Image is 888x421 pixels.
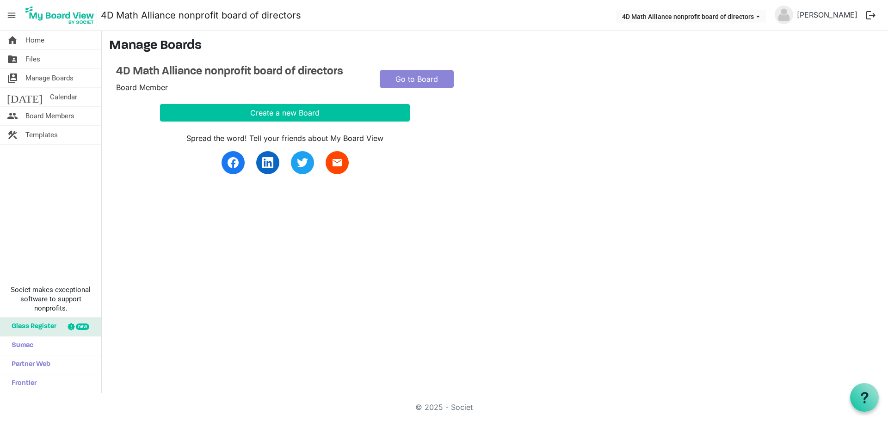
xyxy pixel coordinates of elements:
[25,126,58,144] span: Templates
[7,31,18,49] span: home
[116,65,366,79] a: 4D Math Alliance nonprofit board of directors
[25,107,74,125] span: Board Members
[109,38,881,54] h3: Manage Boards
[7,336,33,355] span: Sumac
[7,107,18,125] span: people
[415,403,473,412] a: © 2025 - Societ
[7,317,56,336] span: Glass Register
[380,70,454,88] a: Go to Board
[332,157,343,168] span: email
[297,157,308,168] img: twitter.svg
[23,4,101,27] a: My Board View Logo
[7,50,18,68] span: folder_shared
[25,69,74,87] span: Manage Boards
[228,157,239,168] img: facebook.svg
[7,374,37,393] span: Frontier
[7,126,18,144] span: construction
[793,6,861,24] a: [PERSON_NAME]
[50,88,77,106] span: Calendar
[160,104,410,122] button: Create a new Board
[116,83,168,92] span: Board Member
[3,6,20,24] span: menu
[861,6,881,25] button: logout
[775,6,793,24] img: no-profile-picture.svg
[101,6,301,24] a: 4D Math Alliance nonprofit board of directors
[4,285,97,313] span: Societ makes exceptional software to support nonprofits.
[262,157,273,168] img: linkedin.svg
[76,323,89,330] div: new
[616,10,766,23] button: 4D Math Alliance nonprofit board of directors dropdownbutton
[23,4,97,27] img: My Board View Logo
[7,355,50,374] span: Partner Web
[25,50,40,68] span: Files
[7,69,18,87] span: switch_account
[326,151,349,174] a: email
[7,88,43,106] span: [DATE]
[160,133,410,144] div: Spread the word! Tell your friends about My Board View
[25,31,44,49] span: Home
